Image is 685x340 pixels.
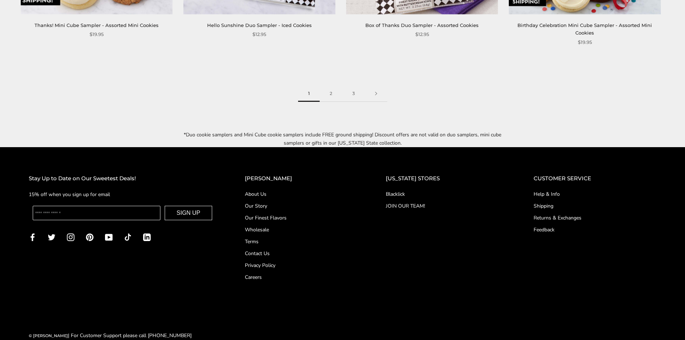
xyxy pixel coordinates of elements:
iframe: Sign Up via Text for Offers [6,313,74,334]
span: $12.95 [252,31,266,38]
a: Twitter [48,233,55,241]
a: Birthday Celebration Mini Cube Sampler - Assorted Mini Cookies [517,22,652,36]
a: Next page [365,86,387,102]
a: About Us [245,190,357,198]
p: 15% off when you sign up for email [29,190,216,199]
a: Hello Sunshine Duo Sampler - Iced Cookies [207,22,312,28]
span: 1 [298,86,320,102]
a: Pinterest [86,233,93,241]
div: | For Customer Support please call [PHONE_NUMBER] [29,331,192,340]
a: TikTok [124,233,132,241]
a: Instagram [67,233,74,241]
a: Box of Thanks Duo Sampler - Assorted Cookies [365,22,479,28]
a: 3 [342,86,365,102]
a: Facebook [29,233,36,241]
a: Shipping [534,202,656,210]
h2: Stay Up to Date on Our Sweetest Deals! [29,174,216,183]
a: Blacklick [386,190,505,198]
input: Enter your email [33,206,160,220]
a: Our Finest Flavors [245,214,357,222]
a: © [PERSON_NAME] [29,333,68,338]
a: Wholesale [245,226,357,234]
a: Our Story [245,202,357,210]
a: Terms [245,238,357,245]
span: $12.95 [415,31,429,38]
a: Contact Us [245,250,357,257]
h2: CUSTOMER SERVICE [534,174,656,183]
span: $19.95 [578,38,592,46]
a: YouTube [105,233,113,241]
a: Thanks! Mini Cube Sampler - Assorted Mini Cookies [35,22,159,28]
a: Feedback [534,226,656,234]
a: Careers [245,273,357,281]
a: Privacy Policy [245,262,357,269]
a: 2 [320,86,342,102]
span: $19.95 [90,31,104,38]
a: Help & Info [534,190,656,198]
a: Returns & Exchanges [534,214,656,222]
button: SIGN UP [165,206,212,220]
h2: [US_STATE] STORES [386,174,505,183]
a: LinkedIn [143,233,151,241]
h2: [PERSON_NAME] [245,174,357,183]
p: *Duo cookie samplers and Mini Cube cookie samplers include FREE ground shipping! Discount offers ... [177,131,508,147]
a: JOIN OUR TEAM! [386,202,505,210]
